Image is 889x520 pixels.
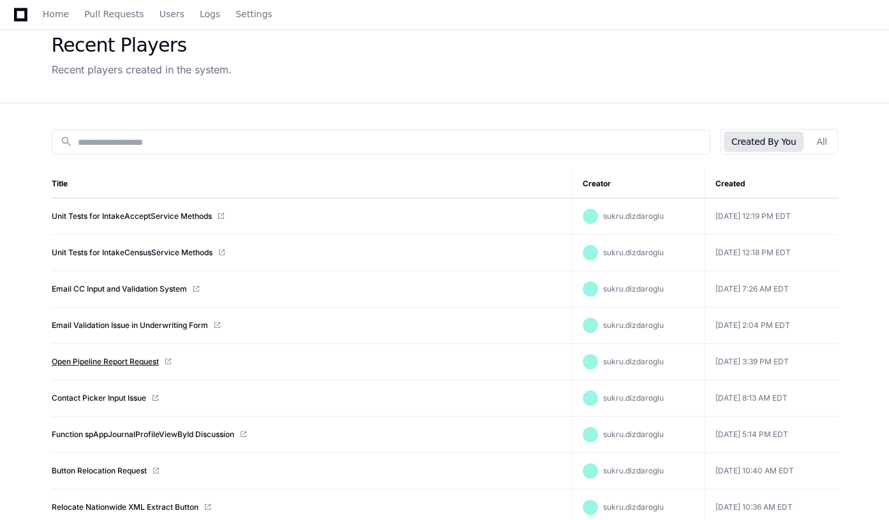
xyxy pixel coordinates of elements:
[52,211,212,221] a: Unit Tests for IntakeAcceptService Methods
[60,135,73,148] mat-icon: search
[705,271,838,308] td: [DATE] 7:26 AM EDT
[52,466,147,476] a: Button Relocation Request
[603,466,664,475] span: sukru.dizdaroglu
[809,131,834,152] button: All
[235,10,272,18] span: Settings
[705,235,838,271] td: [DATE] 12:18 PM EDT
[603,502,664,512] span: sukru.dizdaroglu
[160,10,184,18] span: Users
[705,380,838,417] td: [DATE] 8:13 AM EDT
[43,10,69,18] span: Home
[84,10,144,18] span: Pull Requests
[603,393,664,403] span: sukru.dizdaroglu
[705,417,838,453] td: [DATE] 5:14 PM EDT
[52,248,213,258] a: Unit Tests for IntakeCensusService Methods
[52,284,187,294] a: Email CC Input and Validation System
[572,170,705,198] th: Creator
[705,170,838,198] th: Created
[705,308,838,344] td: [DATE] 2:04 PM EDT
[705,198,838,235] td: [DATE] 12:19 PM EDT
[200,10,220,18] span: Logs
[705,344,838,380] td: [DATE] 3:39 PM EDT
[603,429,664,439] span: sukru.dizdaroglu
[52,357,159,367] a: Open Pipeline Report Request
[603,248,664,257] span: sukru.dizdaroglu
[603,357,664,366] span: sukru.dizdaroglu
[52,34,232,57] div: Recent Players
[603,211,664,221] span: sukru.dizdaroglu
[52,502,198,512] a: Relocate Nationwide XML Extract Button
[603,320,664,330] span: sukru.dizdaroglu
[52,429,234,440] a: Function spAppJournalProfileViewById Discussion
[52,393,146,403] a: Contact Picker Input Issue
[724,131,803,152] button: Created By You
[52,320,208,331] a: Email Validation Issue in Underwriting Form
[705,453,838,489] td: [DATE] 10:40 AM EDT
[52,170,572,198] th: Title
[603,284,664,293] span: sukru.dizdaroglu
[52,62,232,77] div: Recent players created in the system.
